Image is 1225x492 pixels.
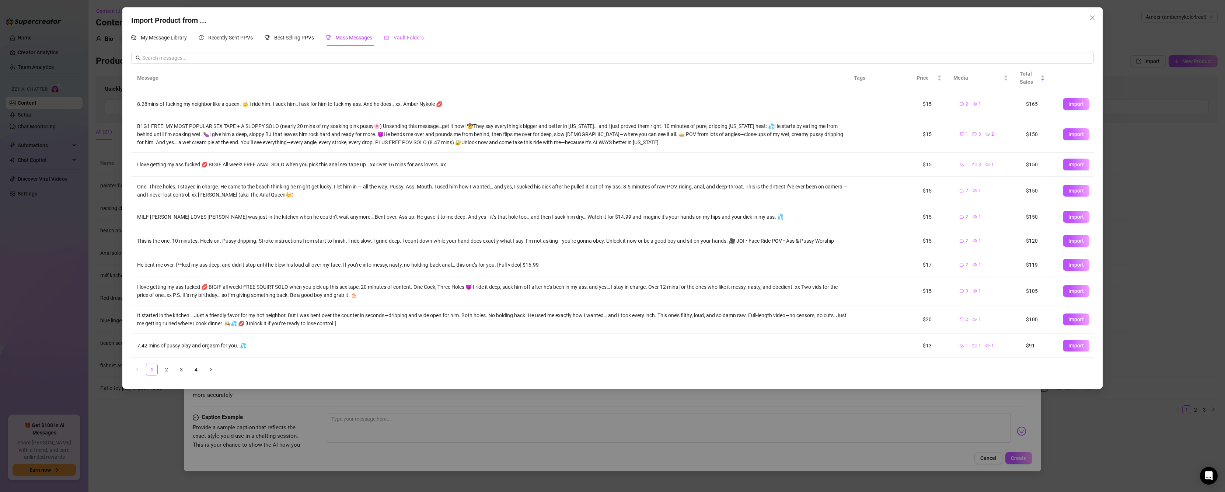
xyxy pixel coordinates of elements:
[978,161,981,168] span: 3
[973,215,977,219] span: eye
[966,316,968,323] span: 2
[1063,340,1089,351] button: Import
[1020,116,1057,153] td: $150
[966,161,968,168] span: 1
[966,101,968,108] span: 2
[1068,238,1084,244] span: Import
[1068,188,1084,194] span: Import
[917,116,954,153] td: $15
[917,74,936,82] span: Price
[917,177,954,205] td: $15
[966,342,968,349] span: 1
[131,35,136,40] span: comment
[137,213,848,221] div: MILF [PERSON_NAME] LOVES [PERSON_NAME] was just in the kitchen when he couldn’t wait anymore… Ben...
[131,64,848,92] th: Message
[973,263,977,267] span: eye
[1063,259,1089,271] button: Import
[985,343,990,348] span: eye
[960,188,964,193] span: video-camera
[917,305,954,334] td: $20
[960,102,964,106] span: video-camera
[1068,288,1084,294] span: Import
[1020,277,1057,305] td: $105
[1063,235,1089,247] button: Import
[1086,15,1098,21] span: Close
[917,92,954,116] td: $15
[978,187,981,194] span: 1
[175,364,187,375] li: 3
[966,288,968,295] span: 3
[966,238,968,245] span: 2
[991,161,994,168] span: 1
[274,35,314,41] span: Best Selling PPVs
[1086,12,1098,24] button: Close
[1020,92,1057,116] td: $165
[161,364,172,375] a: 2
[209,367,213,372] span: right
[137,122,848,146] div: B1G1 FREE: MY MOST POPULAR SEX TAPE + A SLOPPY SOLO (nearly 20 mins of my soaking pink pussy🌸) Un...
[960,132,964,136] span: picture
[973,239,977,243] span: eye
[146,364,158,375] li: 1
[137,237,848,245] div: This is the one. 10 minutes. Heels on. Pussy dripping. Stroke instructions from start to finish. ...
[1068,262,1084,268] span: Import
[978,288,981,295] span: 1
[335,35,372,41] span: Mass Messages
[190,364,202,375] li: 4
[960,215,964,219] span: video-camera
[1020,153,1057,177] td: $150
[137,160,848,169] div: I love getting my ass fucked 💋 BIGIF All week! FREE ANAL SOLO when you pick this anal sex tape up...
[1014,64,1051,92] th: Total Sales
[966,214,968,221] span: 2
[208,35,253,41] span: Recently Sent PPVs
[1068,343,1084,349] span: Import
[960,289,964,293] span: video-camera
[1020,229,1057,253] td: $120
[1068,162,1084,167] span: Import
[966,187,968,194] span: 2
[985,162,990,167] span: eye
[978,131,981,138] span: 3
[1089,15,1095,21] span: close
[973,289,977,293] span: eye
[137,261,848,269] div: He bent me over, f**ked my ass deep, and didn’t stop until he blew his load all over my face. If ...
[137,100,848,108] div: 8.28mins of fucking my neighbor like a queen. 👑 I ride him. I suck him..I ask for him to fuck my ...
[953,74,1002,82] span: Media
[384,35,389,40] span: folder
[1020,70,1039,86] span: Total Sales
[394,35,424,41] span: Vault Folders
[1020,205,1057,229] td: $150
[161,364,172,375] li: 2
[1020,334,1057,358] td: $91
[917,277,954,305] td: $15
[917,334,954,358] td: $13
[917,253,954,277] td: $17
[978,342,981,349] span: 1
[137,183,848,199] div: One. Three holes. I stayed in charge. He came to the beach thinking he might get lucky. I let him...
[966,131,968,138] span: 1
[1020,305,1057,334] td: $100
[205,364,217,375] button: right
[960,317,964,322] span: video-camera
[978,101,981,108] span: 1
[142,54,1089,62] input: Search messages...
[131,16,206,25] span: Import Product from ...
[991,131,994,138] span: 2
[137,311,848,328] div: It started in the kitchen… Just a friendly favor for my hot neighbor. But I was bent over the cou...
[973,343,977,348] span: video-camera
[960,343,964,348] span: picture
[966,261,968,268] span: 2
[137,283,848,299] div: I love getting my ass fucked 💋 BIGIF all week! FREE SQUIRT SOLO when you pick up this sex tape: 2...
[131,364,143,375] li: Previous Page
[1063,159,1089,170] button: Import
[911,64,947,92] th: Price
[131,364,143,375] button: left
[973,188,977,193] span: eye
[1200,467,1218,485] div: Open Intercom Messenger
[135,367,139,372] span: left
[1068,131,1084,137] span: Import
[1063,185,1089,197] button: Import
[978,238,981,245] span: 1
[973,102,977,106] span: eye
[985,132,990,136] span: eye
